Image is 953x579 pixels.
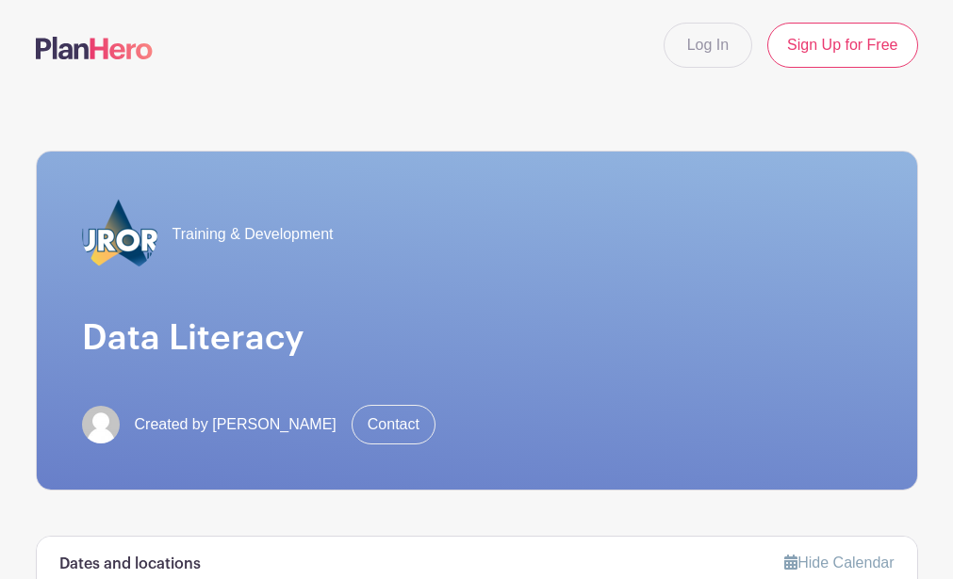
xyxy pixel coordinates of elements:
h6: Dates and locations [59,555,201,573]
img: default-ce2991bfa6775e67f084385cd625a349d9dcbb7a52a09fb2fda1e96e2d18dcdb.png [82,406,120,443]
a: Sign Up for Free [767,23,917,68]
h1: Data Literacy [82,317,872,360]
a: Hide Calendar [784,555,894,571]
img: 2023_COA_Horiz_Logo_PMS_BlueStroke%204.png [82,197,157,272]
span: Training & Development [173,223,334,246]
a: Log In [664,23,752,68]
img: logo-507f7623f17ff9eddc593b1ce0a138ce2505c220e1c5a4e2b4648c50719b7d32.svg [36,37,153,59]
a: Contact [352,405,435,444]
span: Created by [PERSON_NAME] [135,413,337,436]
